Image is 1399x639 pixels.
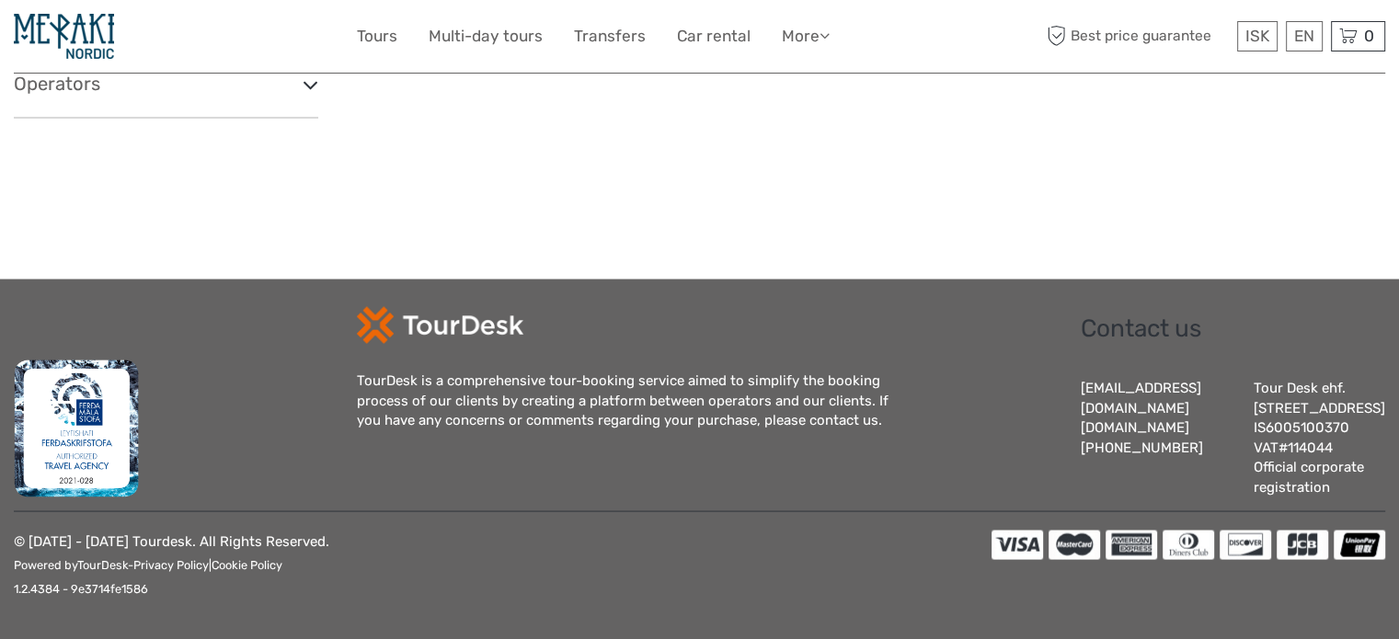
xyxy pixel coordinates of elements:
button: Open LiveChat chat widget [212,29,234,51]
div: TourDesk is a comprehensive tour-booking service aimed to simplify the booking process of our cli... [357,371,909,429]
a: Multi-day tours [429,23,543,50]
div: Tour Desk ehf. [STREET_ADDRESS] IS6005100370 VAT#114044 [1254,378,1385,496]
p: © [DATE] - [DATE] Tourdesk. All Rights Reserved. [14,530,329,600]
span: 0 [1361,27,1377,45]
a: Privacy Policy [133,557,209,571]
h2: Contact us [1081,314,1385,343]
div: [EMAIL_ADDRESS][DOMAIN_NAME] [PHONE_NUMBER] [1081,378,1235,496]
small: 1.2.4384 - 9e3714fe1586 [14,581,148,595]
a: TourDesk [77,557,128,571]
h3: Operators [14,72,318,94]
a: More [782,23,830,50]
p: We're away right now. Please check back later! [26,32,208,47]
a: Transfers [574,23,646,50]
small: Powered by - | [14,557,282,571]
span: ISK [1245,27,1269,45]
a: Official corporate registration [1254,458,1364,494]
img: fms.png [14,359,139,496]
img: 1477-a2a6c686-7385-430b-9c51-05b7e2540608_logo_small.jpg [14,14,114,59]
a: Tours [357,23,397,50]
a: Car rental [677,23,751,50]
div: EN [1286,21,1323,51]
img: accepted cards [992,530,1385,559]
a: [DOMAIN_NAME] [1081,418,1189,435]
img: td-logo-white.png [357,306,523,343]
a: Cookie Policy [212,557,282,571]
span: Best price guarantee [1042,21,1233,51]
